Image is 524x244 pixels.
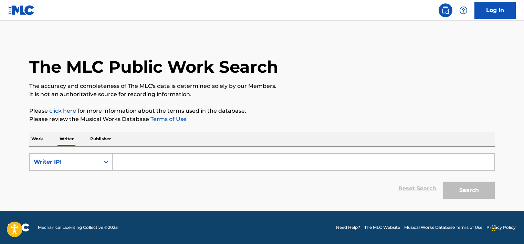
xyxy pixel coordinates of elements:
a: The MLC Website [364,224,400,231]
a: Need Help? [336,224,360,231]
a: click here [49,108,76,114]
p: Please for more information about the terms used in the database. [29,107,495,115]
img: MLC Logo [8,5,35,15]
p: It is not an authoritative source for recording information. [29,90,495,99]
img: logo [8,223,30,232]
span: Mechanical Licensing Collective © 2025 [38,224,118,231]
h1: The MLC Public Work Search [29,57,278,77]
div: Drag [492,218,496,238]
a: Terms of Use [149,116,187,122]
p: The accuracy and completeness of The MLC's data is determined solely by our Members. [29,82,495,90]
a: Log In [474,2,516,19]
p: Writer [57,132,76,146]
a: Musical Works Database Terms of Use [404,224,482,231]
a: Privacy Policy [486,224,516,231]
p: Publisher [88,132,113,146]
div: Writer IPI [34,158,96,166]
a: Public Search [439,3,452,17]
img: search [441,6,450,14]
form: Search Form [29,153,495,202]
img: help [459,6,468,14]
div: Help [457,3,470,17]
p: Work [29,132,45,146]
iframe: Chat Widget [490,211,524,244]
p: Please review the Musical Works Database [29,115,495,123]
